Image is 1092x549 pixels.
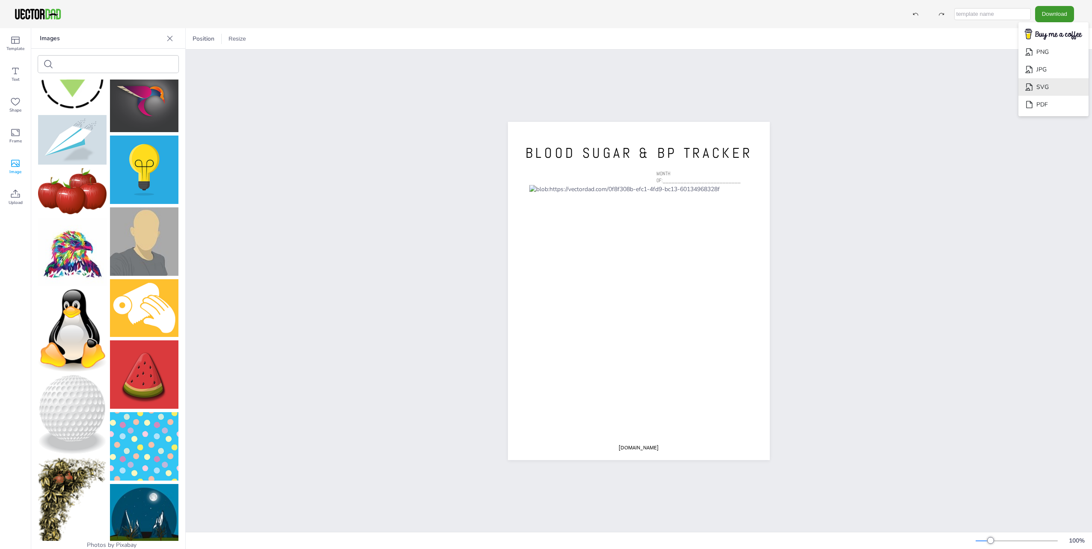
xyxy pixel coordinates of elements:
span: BLOOD SUGAR & BP TRACKER [525,144,753,162]
span: [DOMAIN_NAME] [619,444,659,451]
img: apples-575317_150.png [38,168,107,214]
span: Position [191,35,216,43]
li: SVG [1018,78,1089,96]
button: Download [1035,6,1074,22]
li: JPG [1018,61,1089,78]
span: Shape [9,107,21,114]
img: buymecoffee.png [1019,26,1088,43]
ul: Download [1018,22,1089,117]
li: PNG [1018,43,1089,61]
img: penguin-42936_150.png [38,289,107,372]
img: blue-4925033_150.png [110,412,178,481]
img: hummingbird-1935665_150.png [110,64,178,132]
img: towel-1774910_150.png [110,279,178,336]
span: Upload [9,199,23,206]
a: Pixabay [116,541,136,549]
div: Photos by [31,541,185,549]
span: MONTH OF:__________________________ [656,170,741,184]
img: lightbulb-2824863_150.png [110,136,178,204]
span: Text [12,76,20,83]
li: PDF [1018,96,1089,113]
span: Frame [9,138,22,145]
span: Image [9,168,21,175]
span: Template [6,45,24,52]
img: VectorDad-1.png [14,8,62,21]
img: plane-4301615_150.png [38,115,107,165]
div: 100 % [1066,537,1087,545]
input: template name [954,8,1031,20]
p: Images [40,28,163,49]
button: Resize [225,32,249,46]
img: sport-93221_150.png [38,375,107,455]
img: avatar-3022215_150.jpg [110,207,178,276]
img: watermelon-7226708_150.png [110,340,178,409]
img: eagle-3508696_150.jpg [38,218,107,286]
